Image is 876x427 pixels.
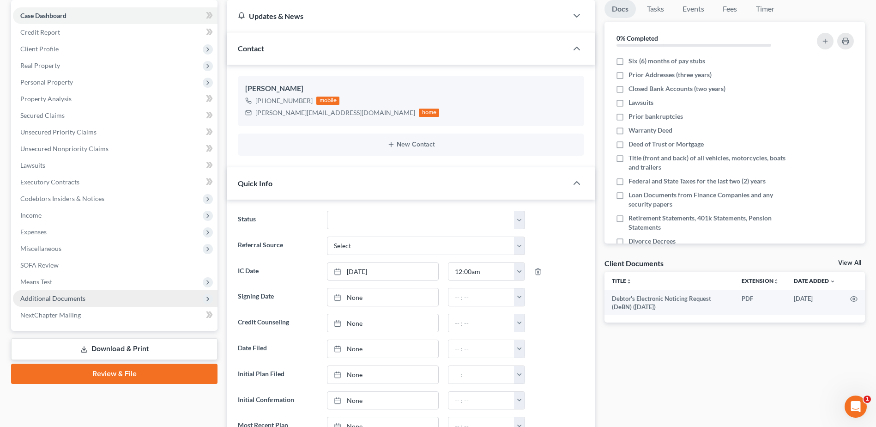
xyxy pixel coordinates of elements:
div: home [419,109,439,117]
span: Additional Documents [20,294,85,302]
i: unfold_more [773,279,779,284]
td: [DATE] [786,290,843,316]
a: None [327,392,438,409]
span: Personal Property [20,78,73,86]
span: Lawsuits [20,161,45,169]
span: Prior bankruptcies [628,112,683,121]
span: Unsecured Nonpriority Claims [20,145,109,152]
span: Secured Claims [20,111,65,119]
iframe: Intercom live chat [845,396,867,418]
span: Codebtors Insiders & Notices [20,195,104,202]
a: Secured Claims [13,107,217,124]
a: Unsecured Nonpriority Claims [13,140,217,157]
a: None [327,366,438,384]
span: Lawsuits [628,98,653,107]
td: PDF [734,290,786,316]
span: NextChapter Mailing [20,311,81,319]
label: Initial Plan Filed [233,366,322,384]
span: Real Property [20,61,60,69]
span: Retirement Statements, 401k Statements, Pension Statements [628,213,792,232]
a: NextChapter Mailing [13,307,217,323]
span: Executory Contracts [20,178,79,186]
span: Credit Report [20,28,60,36]
span: Quick Info [238,179,272,188]
div: Updates & News [238,11,556,21]
label: Status [233,211,322,229]
a: SOFA Review [13,257,217,274]
span: Closed Bank Accounts (two years) [628,84,725,93]
a: Extensionunfold_more [742,277,779,284]
input: -- : -- [448,340,514,358]
span: Income [20,211,42,219]
span: Means Test [20,278,52,286]
span: Property Analysis [20,95,72,103]
span: Deed of Trust or Mortgage [628,140,704,149]
a: Property Analysis [13,91,217,107]
div: mobile [316,97,339,105]
span: Client Profile [20,45,59,53]
a: None [327,288,438,306]
span: 1 [864,396,871,403]
a: Unsecured Priority Claims [13,124,217,140]
a: Executory Contracts [13,174,217,190]
div: [PERSON_NAME][EMAIL_ADDRESS][DOMAIN_NAME] [255,108,415,117]
a: Date Added expand_more [794,277,835,284]
a: None [327,314,438,332]
div: Client Documents [604,258,664,268]
span: Loan Documents from Finance Companies and any security papers [628,190,792,209]
a: Case Dashboard [13,7,217,24]
span: Prior Addresses (three years) [628,70,712,79]
a: Download & Print [11,338,217,360]
span: Six (6) months of pay stubs [628,56,705,66]
div: [PERSON_NAME] [245,83,577,94]
span: Federal and State Taxes for the last two (2) years [628,177,766,186]
span: Contact [238,44,264,53]
a: Titleunfold_more [612,277,632,284]
input: -- : -- [448,263,514,281]
label: IC Date [233,262,322,281]
i: expand_more [830,279,835,284]
span: Expenses [20,228,47,236]
span: Title (front and back) of all vehicles, motorcycles, boats and trailers [628,153,792,172]
span: Warranty Deed [628,126,672,135]
span: Unsecured Priority Claims [20,128,97,136]
i: unfold_more [626,279,632,284]
a: Lawsuits [13,157,217,174]
a: None [327,340,438,358]
a: View All [838,260,861,266]
label: Initial Confirmation [233,391,322,410]
span: Divorce Decrees [628,237,676,246]
label: Credit Counseling [233,314,322,332]
label: Signing Date [233,288,322,306]
input: -- : -- [448,392,514,409]
strong: 0% Completed [616,34,658,42]
span: SOFA Review [20,261,59,269]
a: [DATE] [327,263,438,281]
div: [PHONE_NUMBER] [255,96,313,105]
a: Credit Report [13,24,217,41]
td: Debtor's Electronic Noticing Request (DeBN) ([DATE]) [604,290,734,316]
label: Date Filed [233,340,322,358]
span: Miscellaneous [20,244,61,252]
span: Case Dashboard [20,12,66,19]
input: -- : -- [448,366,514,384]
a: Review & File [11,364,217,384]
input: -- : -- [448,314,514,332]
label: Referral Source [233,237,322,255]
input: -- : -- [448,288,514,306]
button: New Contact [245,141,577,148]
